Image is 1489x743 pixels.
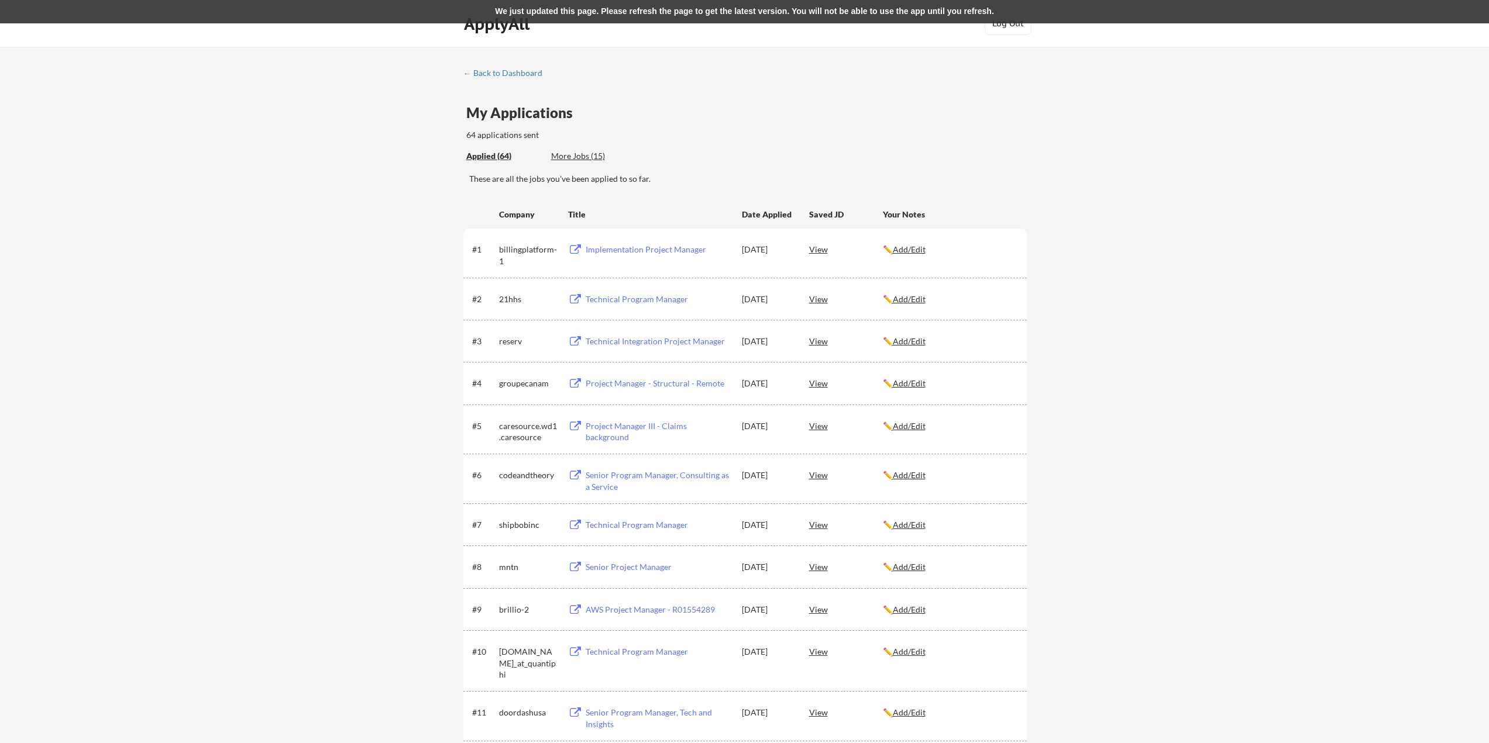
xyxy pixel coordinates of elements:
div: View [809,330,883,351]
div: ✏️ [883,707,1016,718]
div: These are all the jobs you've been applied to so far. [469,173,1027,185]
div: brillio-2 [499,604,558,616]
div: caresource.wd1.caresource [499,420,558,443]
div: View [809,288,883,309]
div: Saved JD [809,203,883,224]
div: Applied (64) [466,150,542,162]
a: ← Back to Dashboard [463,68,551,80]
u: Add/Edit [893,244,926,254]
div: reserv [499,336,558,347]
div: [DATE] [742,420,793,432]
div: View [809,415,883,436]
div: [DATE] [742,707,793,718]
div: #11 [472,707,495,718]
div: Senior Project Manager [586,561,731,573]
div: doordashusa [499,707,558,718]
div: ✏️ [883,646,1016,658]
div: View [809,556,883,577]
div: [DATE] [742,604,793,616]
div: #9 [472,604,495,616]
div: Company [499,209,558,220]
div: [DATE] [742,293,793,305]
div: View [809,239,883,260]
div: Project Manager - Structural - Remote [586,378,731,389]
div: These are all the jobs you've been applied to so far. [466,150,542,163]
div: ✏️ [883,420,1016,432]
u: Add/Edit [893,520,926,530]
u: Add/Edit [893,647,926,656]
div: #4 [472,378,495,389]
div: Senior Program Manager, Consulting as a Service [586,469,731,492]
div: [DATE] [742,244,793,255]
div: [DATE] [742,519,793,531]
div: #3 [472,336,495,347]
div: Date Applied [742,209,793,220]
div: groupecanam [499,378,558,389]
u: Add/Edit [893,562,926,572]
div: shipbobinc [499,519,558,531]
div: More Jobs (15) [551,150,637,162]
button: Log Out [985,12,1031,35]
div: [DATE] [742,336,793,347]
div: My Applications [466,106,582,120]
div: #1 [472,244,495,255]
div: View [809,701,883,723]
div: 21hhs [499,293,558,305]
u: Add/Edit [893,336,926,346]
div: ✏️ [883,519,1016,531]
div: ✏️ [883,336,1016,347]
div: [DOMAIN_NAME]_at_quantiphi [499,646,558,680]
div: Project Manager III - Claims background [586,420,731,443]
div: [DATE] [742,469,793,481]
div: These are job applications we think you'd be a good fit for, but couldn't apply you to automatica... [551,150,637,163]
div: ✏️ [883,604,1016,616]
div: Senior Program Manager, Tech and Insights [586,707,731,730]
u: Add/Edit [893,421,926,431]
div: ✏️ [883,244,1016,255]
div: Implementation Project Manager [586,244,731,255]
div: #7 [472,519,495,531]
div: Technical Program Manager [586,293,731,305]
div: [DATE] [742,378,793,389]
div: mntn [499,561,558,573]
u: Add/Edit [893,294,926,304]
div: ✏️ [883,378,1016,389]
div: Technical Integration Project Manager [586,336,731,347]
div: #6 [472,469,495,481]
div: ← Back to Dashboard [463,69,551,77]
div: #10 [472,646,495,658]
u: Add/Edit [893,470,926,480]
div: codeandtheory [499,469,558,481]
div: Technical Program Manager [586,646,731,658]
div: [DATE] [742,561,793,573]
div: View [809,464,883,485]
div: View [809,372,883,393]
div: ✏️ [883,469,1016,481]
u: Add/Edit [893,378,926,388]
div: View [809,599,883,620]
div: #8 [472,561,495,573]
div: ApplyAll [464,14,533,34]
div: View [809,641,883,662]
div: ✏️ [883,561,1016,573]
div: Technical Program Manager [586,519,731,531]
div: 64 applications sent [466,129,693,141]
div: billingplatform-1 [499,244,558,267]
div: [DATE] [742,646,793,658]
div: Your Notes [883,209,1016,220]
u: Add/Edit [893,707,926,717]
div: View [809,514,883,535]
u: Add/Edit [893,604,926,614]
div: AWS Project Manager - R01554289 [586,604,731,616]
div: #5 [472,420,495,432]
div: #2 [472,293,495,305]
div: ✏️ [883,293,1016,305]
div: Title [568,209,731,220]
